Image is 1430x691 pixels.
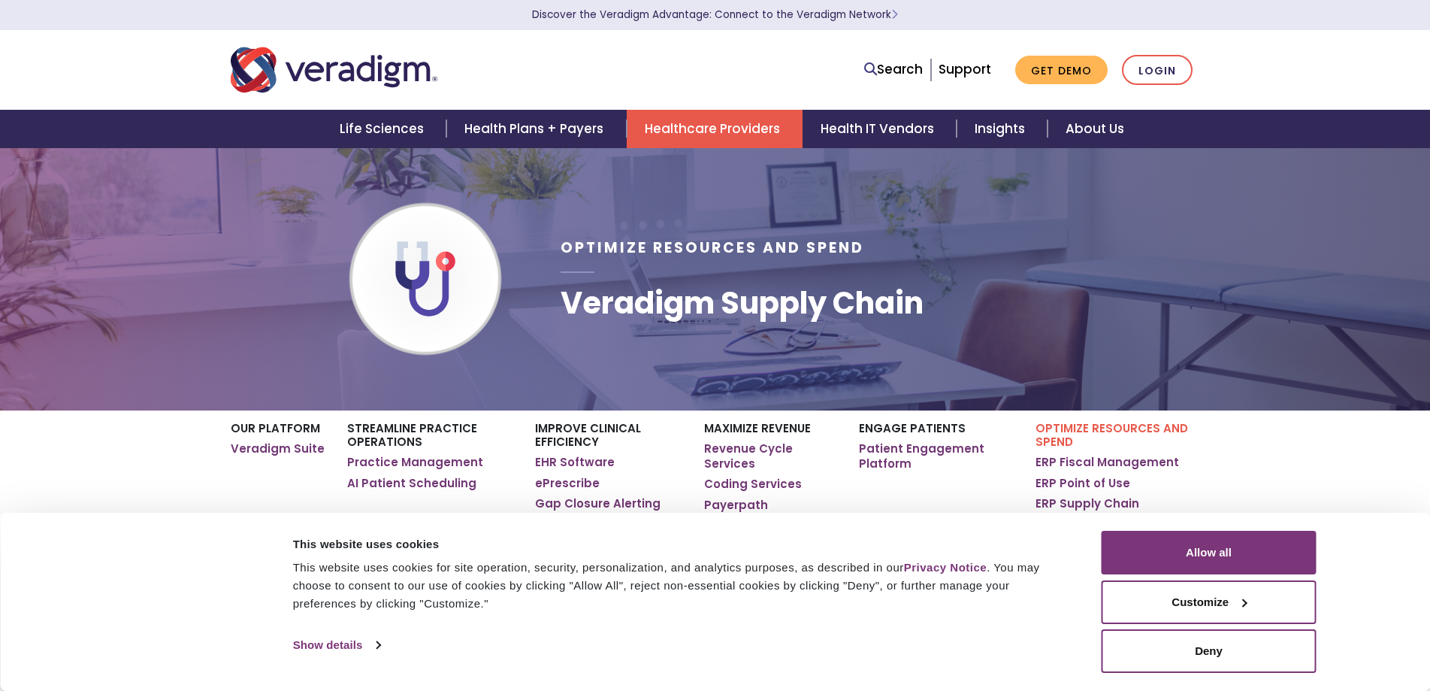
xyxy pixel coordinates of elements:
h1: Veradigm Supply Chain [561,285,924,321]
a: ERP Fiscal Management [1035,455,1179,470]
button: Deny [1102,629,1317,673]
a: Healthcare Providers [627,110,803,148]
a: Veradigm Suite [231,441,325,456]
a: Payerpath Clearinghouse [704,498,836,527]
a: Gap Closure Alerting [535,496,661,511]
a: ERP Point of Use [1035,476,1130,491]
a: Coding Services [704,477,802,492]
a: EHR Software [535,455,615,470]
a: ERP Supply Chain [1035,496,1139,511]
a: Life Sciences [322,110,446,148]
button: Customize [1102,580,1317,624]
a: Support [939,60,991,78]
a: Revenue Cycle Services [704,441,836,471]
a: Search [864,59,923,80]
img: Veradigm logo [231,45,437,95]
div: This website uses cookies for site operation, security, personalization, and analytics purposes, ... [293,559,1068,613]
span: Learn More [891,8,898,22]
a: Discover the Veradigm Advantage: Connect to the Veradigm NetworkLearn More [532,8,898,22]
a: ePrescribe [535,476,600,491]
a: About Us [1048,110,1142,148]
a: Patient Engagement Platform [859,441,1013,471]
a: Health Plans + Payers [446,110,626,148]
a: Practice Management [347,455,483,470]
a: Login [1122,55,1193,86]
span: Optimize Resources and Spend [561,238,864,258]
a: Get Demo [1015,56,1108,85]
a: Privacy Notice [904,561,987,574]
button: Allow all [1102,531,1317,574]
a: Insights [957,110,1048,148]
div: This website uses cookies [293,535,1068,553]
a: Health IT Vendors [803,110,957,148]
a: Show details [293,634,380,656]
a: AI Patient Scheduling [347,476,476,491]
